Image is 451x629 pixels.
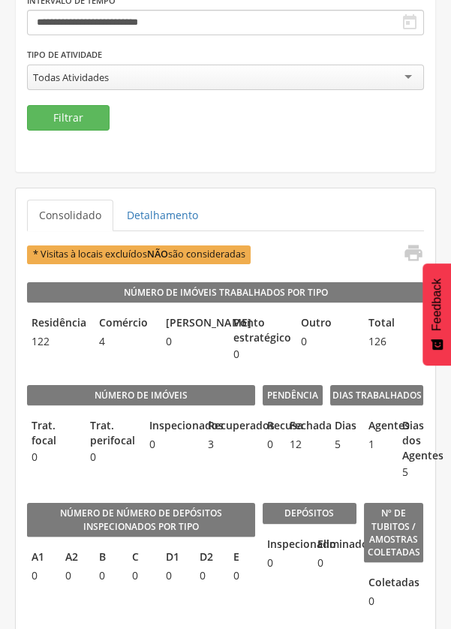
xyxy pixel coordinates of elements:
[430,278,443,331] span: Feedback
[195,549,221,567] legend: D2
[330,385,424,406] legend: Dias Trabalhados
[195,568,221,583] span: 0
[95,549,121,567] legend: B
[229,549,255,567] legend: E
[397,418,423,463] legend: Dias dos Agentes
[147,248,168,260] b: NÃO
[263,537,305,554] legend: Inspecionado
[296,315,356,333] legend: Outro
[161,334,221,349] span: 0
[330,437,356,452] span: 5
[285,437,300,452] span: 12
[27,450,78,465] span: 0
[313,555,356,570] span: 0
[203,437,254,452] span: 3
[27,105,110,131] button: Filtrar
[364,594,373,609] span: 0
[402,242,423,263] i: 
[364,503,424,563] legend: Nº de Tubitos / Amostras coletadas
[161,549,188,567] legend: D1
[229,315,289,345] legend: Ponto estratégico
[33,71,109,84] div: Todas Atividades
[161,568,188,583] span: 0
[86,450,137,465] span: 0
[422,263,451,366] button: Feedback - Mostrar pesquisa
[229,568,255,583] span: 0
[95,568,121,583] span: 0
[263,555,305,570] span: 0
[296,334,356,349] span: 0
[27,200,113,231] a: Consolidado
[364,334,424,349] span: 126
[229,347,289,362] span: 0
[313,537,356,554] legend: Eliminados
[27,418,78,448] legend: Trat. focal
[27,49,102,61] label: Tipo de Atividade
[263,385,323,406] legend: Pendência
[364,575,373,592] legend: Coletadas
[61,549,87,567] legend: A2
[27,385,255,406] legend: Número de imóveis
[95,315,155,333] legend: Comércio
[145,437,196,452] span: 0
[393,242,423,267] a: 
[27,315,87,333] legend: Residência
[115,200,210,231] a: Detalhamento
[364,315,424,333] legend: Total
[27,549,53,567] legend: A1
[95,334,155,349] span: 4
[86,418,137,448] legend: Trat. perifocal
[364,437,390,452] span: 1
[128,568,154,583] span: 0
[364,418,390,435] legend: Agentes
[161,315,221,333] legend: [PERSON_NAME]
[203,418,254,435] legend: Recuperados
[27,282,424,303] legend: Número de Imóveis Trabalhados por Tipo
[27,245,251,264] span: * Visitas à locais excluídos são consideradas
[263,503,356,524] legend: Depósitos
[401,14,419,32] i: 
[27,503,255,537] legend: Número de Número de Depósitos Inspecionados por Tipo
[263,437,278,452] span: 0
[27,334,87,349] span: 122
[397,465,423,480] span: 5
[263,418,278,435] legend: Recusa
[61,568,87,583] span: 0
[285,418,300,435] legend: Fechada
[330,418,356,435] legend: Dias
[128,549,154,567] legend: C
[145,418,196,435] legend: Inspecionados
